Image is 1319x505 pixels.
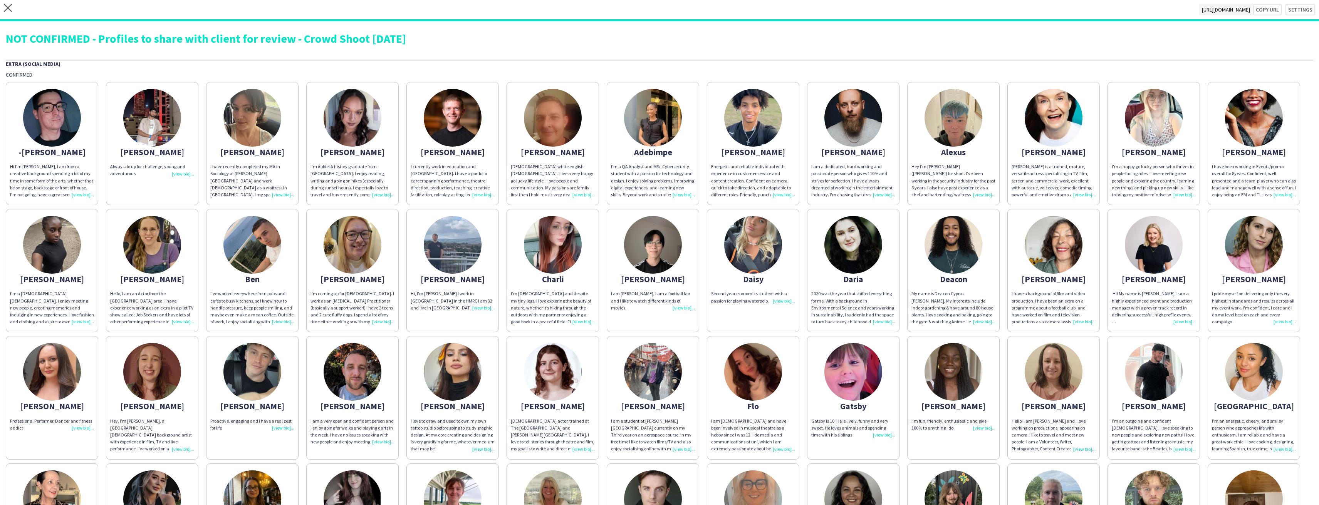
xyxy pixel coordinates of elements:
[110,276,194,283] div: [PERSON_NAME]
[10,163,94,198] div: Hi I'm [PERSON_NAME], I am from a creative background spending a lot of my time in some form of t...
[110,290,194,325] div: Hello, I am an Actor from the [GEOGRAPHIC_DATA] area. I have experience working as an extra in a ...
[123,216,181,274] img: thumb-68c6cda3ea9b8.jpeg
[10,290,94,325] div: I’m a [DEMOGRAPHIC_DATA] [DEMOGRAPHIC_DATA]. I enjoy meeting new people, creating memories and in...
[123,89,181,147] img: thumb-68c5ac754c32c.jpeg
[711,276,795,283] div: Daisy
[223,89,281,147] img: thumb-68c8513a993b8.jpeg
[824,89,882,147] img: thumb-68c83c0f7918d.jpg
[1212,276,1296,283] div: [PERSON_NAME]
[1125,343,1183,401] img: thumb-68c92e03493d4.png
[23,343,81,401] img: thumb-68c9a76e60ee6.png
[223,343,281,401] img: thumb-688b85cb13472.jpeg
[1112,403,1196,410] div: [PERSON_NAME]
[1285,4,1315,15] button: Settings
[925,216,982,274] img: thumb-68cb07fd4da4c.jpeg
[824,343,882,401] img: thumb-68cc555de7fc7.jpg
[925,343,982,401] img: thumb-681fdb5596183.jpeg
[624,89,682,147] img: thumb-68ca9e2bdcb1a.jpeg
[624,216,682,274] img: thumb-68c95139db832.jpg
[1112,163,1196,198] div: I'm a happy go lucky person who thrives in people facing roles. I love meeting new people and exp...
[724,343,782,401] img: thumb-68cbf6ac5d32d.jpeg
[811,418,895,439] div: Gatsby is 10. He is lively, funny and very sweet. He loves animals and spending time with his sib...
[911,418,995,431] div: I’m fun, friendly, enthusiastic and give 100% to anything I do.
[724,216,782,274] img: thumb-68c7eb85472a6.jpeg
[611,418,695,453] div: I am a student at [PERSON_NAME][GEOGRAPHIC_DATA] currently on my Third year on an aerospace cours...
[511,276,595,283] div: Charli
[724,89,782,147] img: thumb-68c6cfaef1175.png
[611,276,695,283] div: [PERSON_NAME]
[1125,216,1183,274] img: thumb-f3623367-6fcd-48f2-b595-ae91347ffd66.jpg
[511,149,595,156] div: [PERSON_NAME]
[6,71,1313,78] div: Confirmed
[10,418,94,431] div: Professional Performer. Dancer and fitness addict
[1025,89,1082,147] img: thumb-68c55247a77b3.jpeg
[310,149,394,156] div: [PERSON_NAME]
[6,60,1313,67] div: Extra (Social Media)
[811,149,895,156] div: [PERSON_NAME]
[811,290,895,325] div: 2020 was the year that shifted everything for me. With a background in Environmental Science and ...
[611,149,695,156] div: Adebimpe
[324,343,381,401] img: thumb-68c9c390df4ed.jpg
[811,403,895,410] div: Gatsby
[1025,343,1082,401] img: thumb-68c80b658434c.jpg
[210,163,294,198] div: I have recently completed my MA in Sociology at [PERSON_NAME][GEOGRAPHIC_DATA] and work [DEMOGRAP...
[1225,343,1283,401] img: thumb-68c973c99070d.png
[1112,291,1192,318] span: Hi! My name is [PERSON_NAME], I am a highly experienced event and production manager with a prove...
[210,418,294,431] div: Proactive. engaging and I have a real zest for life
[1225,89,1283,147] img: thumb-98ba8e4e-d90b-4725-9098-8327f3f6c96b.jpg
[511,290,595,325] div: I’m [DEMOGRAPHIC_DATA] and despite my tiny legs, I love exploring the beauty of nature, whether i...
[824,216,882,274] img: thumb-68c5cfa19a35a.jpg
[123,343,181,401] img: thumb-68caf7e58e020.jpg
[511,418,595,453] div: [DEMOGRAPHIC_DATA] actor, trained at The [GEOGRAPHIC_DATA] and [PERSON_NAME][GEOGRAPHIC_DATA]. I ...
[524,216,582,274] img: thumb-68cae12d0fcb5.jpeg
[911,149,995,156] div: Alexus
[210,276,294,283] div: Ben
[10,149,94,156] div: -[PERSON_NAME]
[511,403,595,410] div: [PERSON_NAME]
[324,89,381,147] img: thumb-68cc1c58c0818.jpeg
[23,216,81,274] img: thumb-504499e0-1028-4ba4-870f-eb53d2215751.png
[424,216,482,274] img: thumb-68c8034f0f9ed.jpg
[411,276,495,283] div: [PERSON_NAME]
[310,418,394,446] div: I am a very open and confident person and I enjoy going for walks and playing darts in the week. ...
[1112,418,1196,453] div: I’m an outgoing and confident [DEMOGRAPHIC_DATA], I love speaking to new people and exploring new...
[23,89,81,147] img: thumb-68c73658818a7.jpg
[411,403,495,410] div: [PERSON_NAME]
[1212,290,1296,325] div: I pride myself on delivering only the very highest in standards and results across all my event w...
[611,290,695,311] div: I am [PERSON_NAME], I am a football fan and I like to watch different kinds of movies.
[711,163,795,198] div: Energetic and reliable individual with experience in customer service and content creation. Confi...
[1012,290,1096,325] div: I have a background of film and video production. I have been an extra on a programme about a foo...
[1199,4,1253,15] span: [URL][DOMAIN_NAME]
[223,216,281,274] img: thumb-68cb18cfd0b57.jpeg
[411,418,495,453] div: I love to draw and used to own my own tattoo studio before going to study graphic design. At my c...
[1212,163,1296,198] div: I have been working in Events/promo overall for 8years. Confident, well presented and a team-play...
[411,149,495,156] div: [PERSON_NAME]
[210,290,294,325] div: I’ve worked everywhere from pubs and cafés to busy kitchens, so I know how to handle pressure, ke...
[310,403,394,410] div: [PERSON_NAME]
[925,89,982,147] img: thumb-4cbab036-8a8e-4397-8a74-6a03857d50ad.jpg
[524,89,582,147] img: thumb-68c86f83176a6.jpg
[411,290,495,311] div: Hi, I'm [PERSON_NAME] I work in [GEOGRAPHIC_DATA] in the HMRC I am 32 and live in [GEOGRAPHIC_DATA].
[1212,403,1296,410] div: [GEOGRAPHIC_DATA]
[110,403,194,410] div: [PERSON_NAME]
[1225,216,1283,274] img: thumb-66e3edd0edcca.jpeg
[110,418,194,453] div: Hey, I’m [PERSON_NAME], a [GEOGRAPHIC_DATA][DEMOGRAPHIC_DATA] background artist with experience i...
[1112,276,1196,283] div: [PERSON_NAME]
[210,403,294,410] div: [PERSON_NAME]
[1012,276,1096,283] div: [PERSON_NAME]
[110,149,194,156] div: [PERSON_NAME]
[1012,163,1096,198] div: [PERSON_NAME] is a trained, mature, versatile actress specialising in TV, film, screen and commer...
[424,343,482,401] img: thumb-68c81bfab1d1d.jpg
[110,163,194,177] div: Always do up for challenge, young and adventurous
[310,276,394,283] div: [PERSON_NAME]
[1012,149,1096,156] div: [PERSON_NAME]
[10,403,94,410] div: [PERSON_NAME]
[324,216,381,274] img: thumb-68c6f8cd9ccc8.jpg
[1025,216,1082,274] img: thumb-68c963ef0bf59.jpg
[424,89,482,147] img: thumb-68c85513cd2fa.jpg
[711,290,795,304] div: Second year economics student with a passion for playing waterpolo.
[811,163,895,198] div: I am a dedicated, hard working and passionate person who gives 110% and strives for perfection. I...
[1212,418,1296,453] div: I'm an energetic, cheery, and smiley person who approaches life with enthusiasm. I am reliable an...
[1253,4,1282,15] button: Copy url
[711,403,795,410] div: Flo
